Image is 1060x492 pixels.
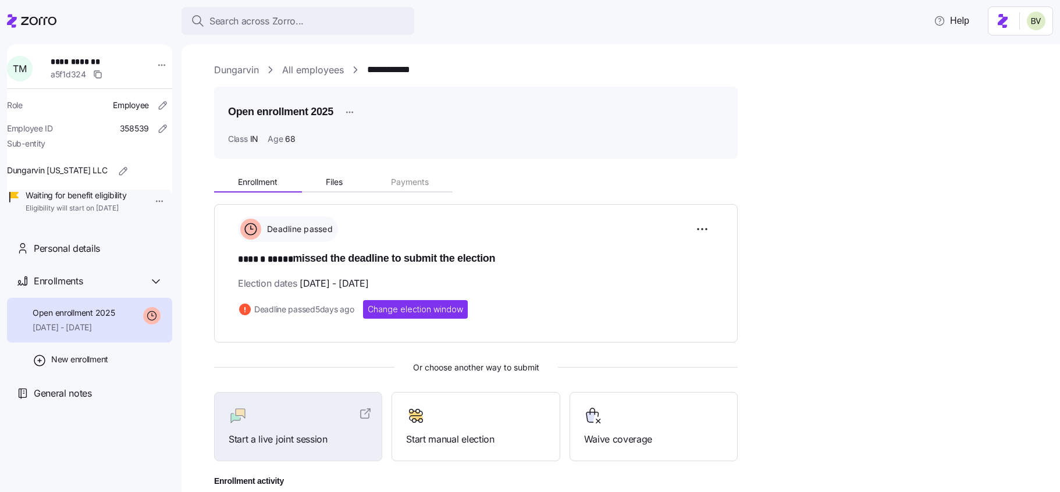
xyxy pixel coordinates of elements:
span: Enrollment activity [214,476,738,487]
span: Dungarvin [US_STATE] LLC [7,165,107,176]
span: Start a live joint session [229,433,368,447]
span: Files [326,178,343,186]
span: Waiting for benefit eligibility [26,190,126,201]
button: Help [923,9,979,33]
span: New enrollment [51,354,108,365]
span: Employee [113,99,149,111]
span: a5f1d324 [51,69,86,80]
span: Deadline passed 5 days ago [254,304,354,316]
span: Personal details [34,241,100,256]
span: Eligibility will start on [DATE] [26,204,126,213]
span: Sub-entity [7,138,45,149]
span: Enrollments [34,274,83,288]
span: Start manual election [406,433,545,447]
span: 68 [285,133,295,145]
span: Enrollment [238,178,278,186]
span: Search across Zorro... [209,14,304,28]
h1: Open enrollment 2025 [228,105,338,119]
span: Help [933,14,969,28]
span: Class [228,133,248,145]
span: Open enrollment 2025 [33,307,115,319]
span: 358539 [120,123,149,134]
span: [DATE] - [DATE] [300,277,368,291]
span: Employee ID [7,123,53,134]
img: 676487ef2089eb4995defdc85707b4f5 [1027,12,1045,30]
span: Role [7,99,23,111]
span: General notes [34,386,92,401]
a: All employees [282,63,344,77]
span: IN [250,133,258,145]
span: Age [268,133,283,145]
h1: missed the deadline to submit the election [238,251,714,268]
span: Or choose another way to submit [214,362,738,375]
span: Payments [391,178,429,186]
span: Election dates [238,277,368,291]
span: Change election window [368,304,463,316]
button: Change election window [363,301,468,319]
span: Deadline passed [264,223,333,235]
span: [DATE] - [DATE] [33,322,115,333]
span: T M [13,64,26,73]
button: Search across Zorro... [182,7,414,35]
a: Dungarvin [214,63,259,77]
span: Waive coverage [584,433,723,447]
